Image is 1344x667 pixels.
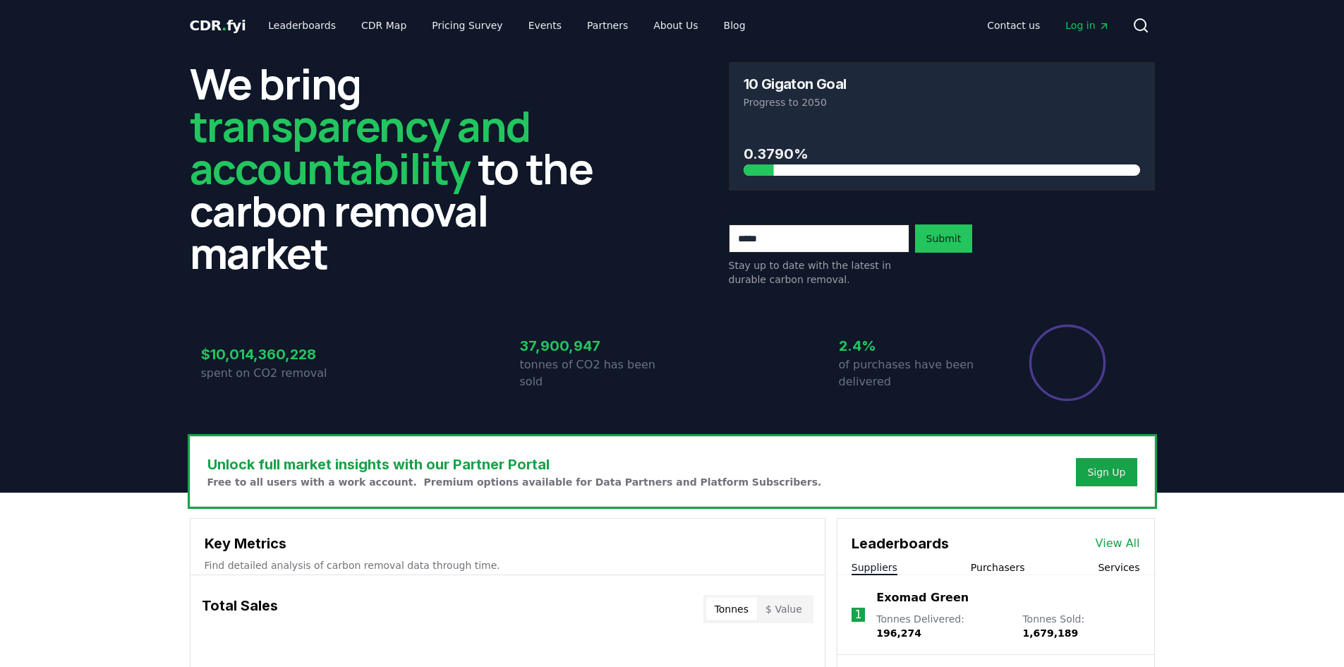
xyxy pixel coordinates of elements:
a: Pricing Survey [420,13,514,38]
a: CDR.fyi [190,16,246,35]
a: Blog [713,13,757,38]
span: . [222,17,226,34]
h3: Leaderboards [852,533,949,554]
p: tonnes of CO2 has been sold [520,356,672,390]
a: Log in [1054,13,1120,38]
button: Services [1098,560,1139,575]
h3: 2.4% [839,335,991,356]
h3: 37,900,947 [520,335,672,356]
button: Submit [915,224,973,253]
a: View All [1096,535,1140,552]
button: Tonnes [706,598,757,620]
p: Tonnes Sold : [1022,612,1139,640]
a: Partners [576,13,639,38]
p: Find detailed analysis of carbon removal data through time. [205,558,811,572]
p: Progress to 2050 [744,95,1140,109]
h2: We bring to the carbon removal market [190,62,616,274]
p: Stay up to date with the latest in durable carbon removal. [729,258,909,287]
button: $ Value [757,598,811,620]
h3: $10,014,360,228 [201,344,353,365]
span: 196,274 [876,627,921,639]
h3: Unlock full market insights with our Partner Portal [207,454,822,475]
p: Free to all users with a work account. Premium options available for Data Partners and Platform S... [207,475,822,489]
a: CDR Map [350,13,418,38]
p: of purchases have been delivered [839,356,991,390]
span: CDR fyi [190,17,246,34]
p: 1 [854,606,861,623]
nav: Main [976,13,1120,38]
p: spent on CO2 removal [201,365,353,382]
span: transparency and accountability [190,97,531,197]
a: Exomad Green [876,589,969,606]
button: Suppliers [852,560,897,575]
h3: 10 Gigaton Goal [744,77,847,91]
nav: Main [257,13,756,38]
h3: 0.3790% [744,143,1140,164]
span: 1,679,189 [1022,627,1078,639]
a: Leaderboards [257,13,347,38]
p: Tonnes Delivered : [876,612,1008,640]
div: Percentage of sales delivered [1028,323,1107,402]
a: About Us [642,13,709,38]
button: Purchasers [971,560,1025,575]
h3: Key Metrics [205,533,811,554]
a: Sign Up [1087,465,1125,479]
h3: Total Sales [202,595,278,623]
a: Events [517,13,573,38]
a: Contact us [976,13,1051,38]
button: Sign Up [1076,458,1137,486]
span: Log in [1065,18,1109,32]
